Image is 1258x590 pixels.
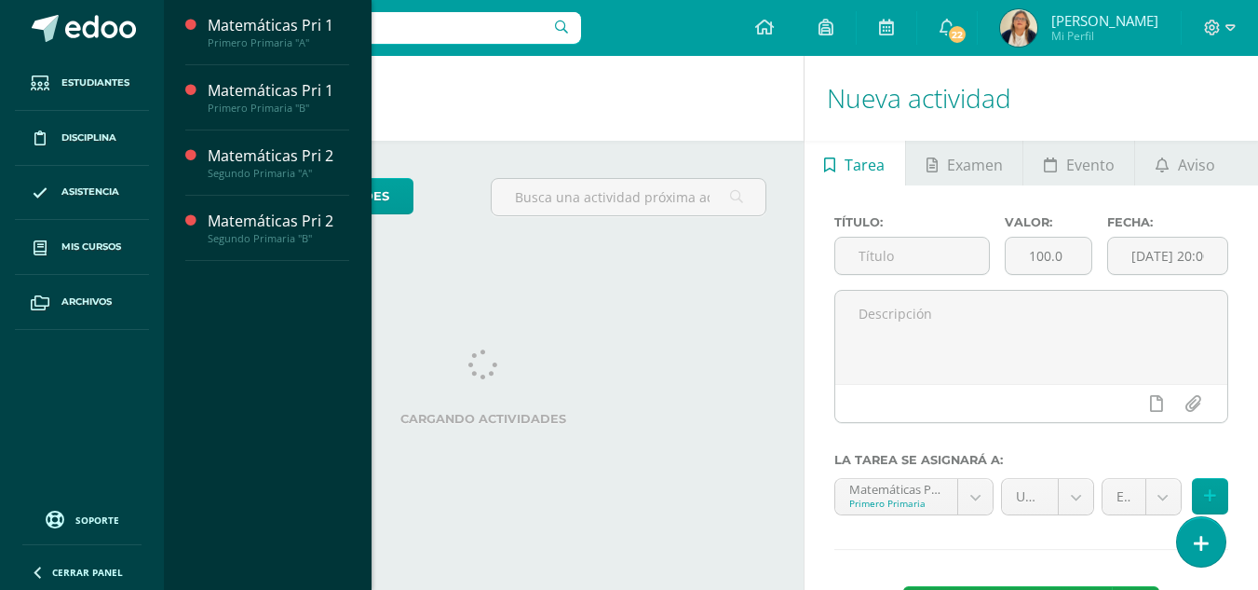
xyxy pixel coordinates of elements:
span: Unidad 4 [1016,479,1044,515]
label: Valor: [1005,215,1092,229]
div: Matemáticas Pri 1 'A' [849,479,944,497]
div: Primero Primaria [849,497,944,510]
a: Ejercicios y actividades de clase U4Z1 (20.0%) [1102,479,1181,515]
a: Matemáticas Pri 1 'A'Primero Primaria [835,479,994,515]
span: Evento [1066,143,1115,187]
span: Mis cursos [61,240,121,254]
input: Título [835,238,989,274]
span: Cerrar panel [52,566,123,579]
a: Unidad 4 [1002,479,1093,515]
a: Estudiantes [15,56,149,111]
a: Disciplina [15,111,149,166]
img: 369bc20994ee688d2ad73d2cda5f6b75.png [1000,9,1037,47]
span: Archivos [61,295,112,309]
div: Segundo Primaria "B" [208,232,349,245]
a: Matemáticas Pri 2Segundo Primaria "A" [208,145,349,180]
a: Soporte [22,506,142,531]
label: Fecha: [1107,215,1228,229]
span: Estudiantes [61,75,129,90]
input: Busca una actividad próxima aquí... [492,179,764,215]
span: Disciplina [61,130,116,145]
input: Fecha de entrega [1108,238,1227,274]
h1: Actividades [186,56,781,141]
h1: Nueva actividad [827,56,1236,141]
span: [PERSON_NAME] [1051,11,1158,30]
label: La tarea se asignará a: [834,453,1228,467]
span: Asistencia [61,185,119,199]
span: 22 [947,24,967,45]
label: Cargando actividades [201,412,766,426]
span: Ejercicios y actividades de clase U4Z1 (20.0%) [1116,479,1131,515]
a: Examen [906,141,1022,185]
a: Evento [1023,141,1134,185]
div: Primero Primaria "A" [208,36,349,49]
input: Busca un usuario... [176,12,581,44]
a: Matemáticas Pri 1Primero Primaria "A" [208,15,349,49]
a: Aviso [1135,141,1235,185]
div: Matemáticas Pri 2 [208,211,349,232]
span: Examen [947,143,1003,187]
label: Título: [834,215,990,229]
a: Tarea [805,141,905,185]
div: Matemáticas Pri 1 [208,80,349,102]
div: Matemáticas Pri 1 [208,15,349,36]
div: Segundo Primaria "A" [208,167,349,180]
div: Primero Primaria "B" [208,102,349,115]
a: Asistencia [15,166,149,221]
a: Matemáticas Pri 1Primero Primaria "B" [208,80,349,115]
a: Mis cursos [15,220,149,275]
a: Archivos [15,275,149,330]
span: Soporte [75,514,119,527]
span: Tarea [845,143,885,187]
a: Matemáticas Pri 2Segundo Primaria "B" [208,211,349,245]
span: Mi Perfil [1051,28,1158,44]
div: Matemáticas Pri 2 [208,145,349,167]
span: Aviso [1178,143,1215,187]
input: Puntos máximos [1006,238,1091,274]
